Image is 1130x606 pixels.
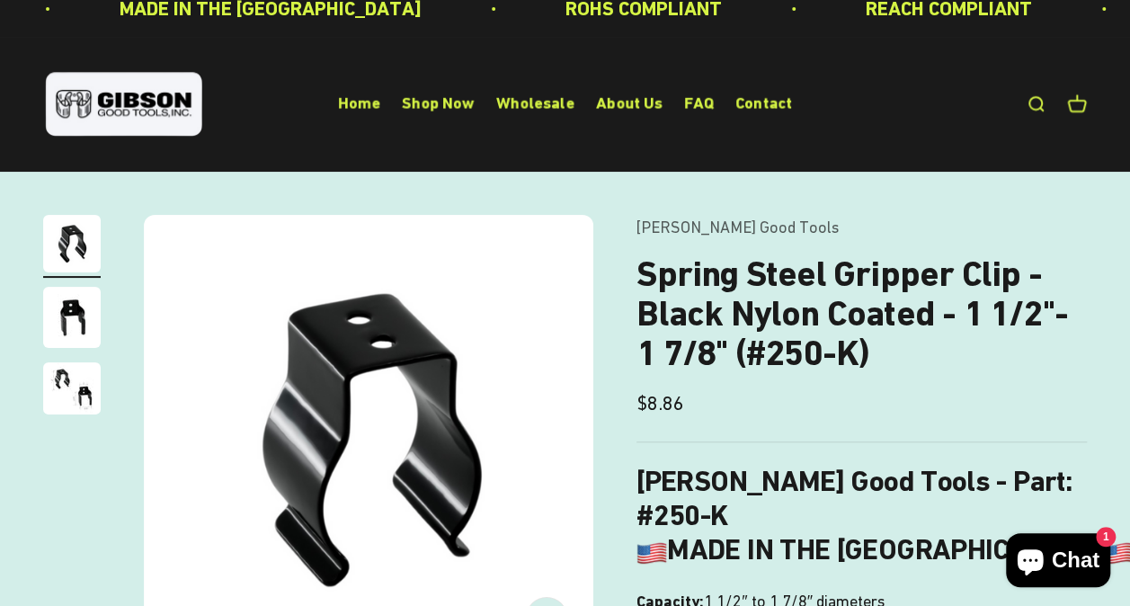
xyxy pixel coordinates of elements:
[636,254,1087,373] h1: Spring Steel Gripper Clip - Black Nylon Coated - 1 1/2"- 1 7/8" (#250-K)
[338,94,380,113] a: Home
[43,362,101,420] button: Go to item 3
[735,94,792,113] a: Contact
[43,287,101,353] button: Go to item 2
[636,464,1072,532] b: [PERSON_NAME] Good Tools - Part: #250-K
[43,362,101,414] img: close up of a spring steel gripper clip, tool clip, durable, secure holding, Excellent corrosion ...
[596,94,663,113] a: About Us
[636,388,684,419] sale-price: $8.86
[43,287,101,348] img: close up of a spring steel gripper clip, tool clip, durable, secure holding, Excellent corrosion ...
[1001,533,1116,592] inbox-online-store-chat: Shopify online store chat
[43,215,101,278] button: Go to item 1
[43,215,101,272] img: Gripper clip, made & shipped from the USA!
[636,218,839,236] a: [PERSON_NAME] Good Tools
[496,94,574,113] a: Wholesale
[402,94,475,113] a: Shop Now
[684,94,714,113] a: FAQ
